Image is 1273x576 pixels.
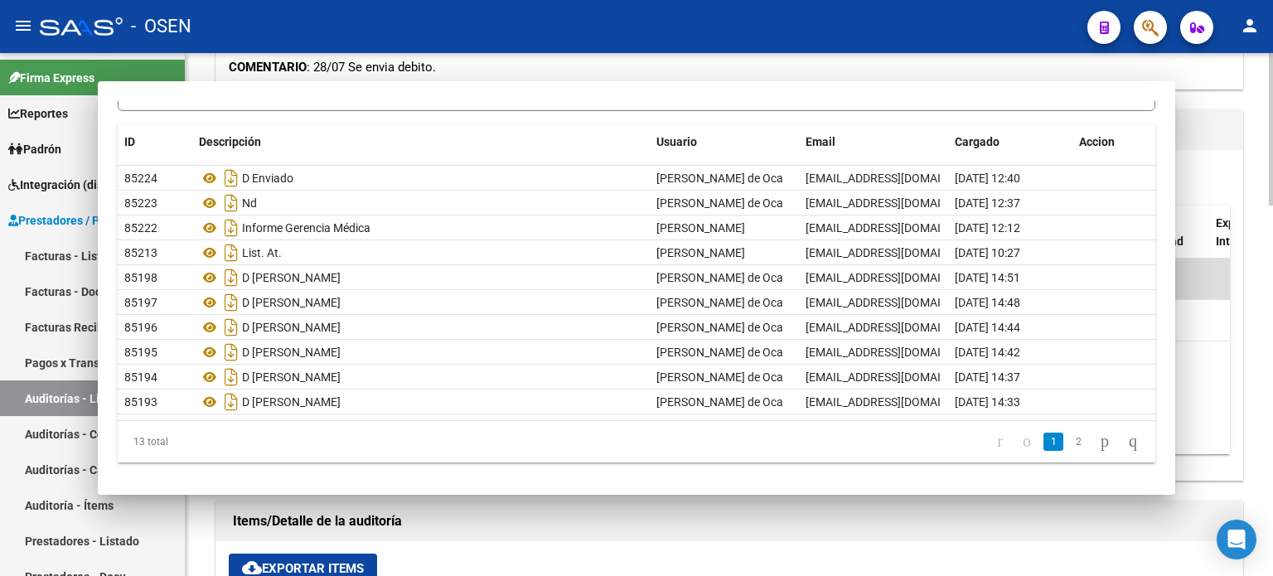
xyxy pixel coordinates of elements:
span: 85223 [124,196,157,210]
span: [EMAIL_ADDRESS][DOMAIN_NAME] [806,246,990,259]
span: [PERSON_NAME] de Oca [656,395,783,409]
span: [PERSON_NAME] [656,246,745,259]
span: Integración (discapacidad) [8,176,162,194]
span: [PERSON_NAME] de Oca [656,370,783,384]
a: go to next page [1093,433,1116,451]
span: [PERSON_NAME] de Oca [656,172,783,185]
span: [DATE] 14:51 [955,271,1020,284]
span: [DATE] 12:37 [955,196,1020,210]
div: Nd [199,190,643,216]
span: 85213 [124,246,157,259]
div: D [PERSON_NAME] [199,314,643,341]
span: 85195 [124,346,157,359]
datatable-header-cell: Expte. Interno [1209,206,1267,260]
span: [PERSON_NAME] de Oca [656,346,783,359]
div: D [PERSON_NAME] [199,339,643,365]
li: page 1 [1041,428,1066,456]
span: Firma Express [8,69,94,87]
datatable-header-cell: ID [118,124,192,160]
div: D [PERSON_NAME] [199,364,643,390]
a: go to last page [1121,433,1145,451]
span: [EMAIL_ADDRESS][DOMAIN_NAME] [806,370,990,384]
span: Prestadores / Proveedores [8,211,159,230]
i: Descargar documento [220,364,242,390]
i: Descargar documento [220,215,242,241]
a: 2 [1068,433,1088,451]
span: 85196 [124,321,157,334]
span: Expte. Interno [1216,216,1254,249]
span: [DATE] 14:44 [955,321,1020,334]
i: Descargar documento [220,190,242,216]
h1: Items/Detalle de la auditoría [233,508,1226,535]
datatable-header-cell: Accion [1072,124,1155,160]
span: [DATE] 14:48 [955,296,1020,309]
span: [DATE] 12:12 [955,221,1020,235]
span: [EMAIL_ADDRESS][DOMAIN_NAME] [806,321,990,334]
mat-icon: menu [13,16,33,36]
a: go to first page [990,433,1010,451]
div: Open Intercom Messenger [1217,520,1256,559]
span: - OSEN [131,8,191,45]
span: 85193 [124,395,157,409]
span: [PERSON_NAME] de Oca [656,271,783,284]
div: 13 total [118,421,322,462]
span: [PERSON_NAME] de Oca [656,196,783,210]
div: D [PERSON_NAME] [199,389,643,415]
div: D Enviado [199,165,643,191]
a: 1 [1043,433,1063,451]
li: page 2 [1066,428,1091,456]
span: Descripción [199,135,261,148]
div: D [PERSON_NAME] [199,289,643,316]
span: 85197 [124,296,157,309]
span: [EMAIL_ADDRESS][DOMAIN_NAME] [806,395,990,409]
datatable-header-cell: Cargado [948,124,1072,160]
span: Accion [1079,135,1115,148]
span: [DATE] 14:42 [955,346,1020,359]
span: [EMAIL_ADDRESS][DOMAIN_NAME] [806,221,990,235]
span: [DATE] 14:33 [955,395,1020,409]
span: [DATE] 14:37 [955,370,1020,384]
span: Cargado [955,135,1000,148]
i: Descargar documento [220,339,242,365]
span: [EMAIL_ADDRESS][DOMAIN_NAME] [806,271,990,284]
span: [EMAIL_ADDRESS][DOMAIN_NAME] [806,172,990,185]
span: : 28/07 Se envia debito. [229,60,436,75]
span: [PERSON_NAME] [656,221,745,235]
strong: COMENTARIO [229,60,307,75]
i: Descargar documento [220,240,242,266]
span: [EMAIL_ADDRESS][DOMAIN_NAME] [806,296,990,309]
span: [EMAIL_ADDRESS][DOMAIN_NAME] [806,346,990,359]
div: D [PERSON_NAME] [199,264,643,291]
a: go to previous page [1015,433,1038,451]
span: Email [806,135,835,148]
datatable-header-cell: Email [799,124,948,160]
i: Descargar documento [220,314,242,341]
span: Padrón [8,140,61,158]
span: [PERSON_NAME] de Oca [656,321,783,334]
span: Reportes [8,104,68,123]
span: 85194 [124,370,157,384]
span: 85224 [124,172,157,185]
span: [DATE] 10:27 [955,246,1020,259]
mat-icon: person [1240,16,1260,36]
span: [PERSON_NAME] de Oca [656,296,783,309]
span: Exportar Items [242,561,364,576]
span: 85198 [124,271,157,284]
span: Usuario [656,135,697,148]
span: [EMAIL_ADDRESS][DOMAIN_NAME] [806,196,990,210]
span: 85222 [124,221,157,235]
datatable-header-cell: Usuario [650,124,799,160]
i: Descargar documento [220,264,242,291]
span: ID [124,135,135,148]
i: Descargar documento [220,289,242,316]
div: List. At. [199,240,643,266]
div: Informe Gerencia Médica [199,215,643,241]
i: Descargar documento [220,165,242,191]
datatable-header-cell: Descripción [192,124,650,160]
i: Descargar documento [220,389,242,415]
span: [DATE] 12:40 [955,172,1020,185]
